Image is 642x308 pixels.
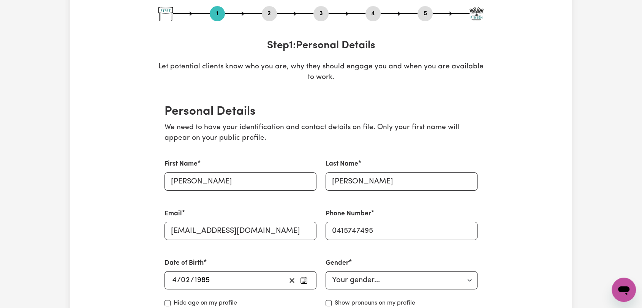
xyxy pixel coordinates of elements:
[313,9,329,19] button: Go to step 3
[164,258,204,268] label: Date of Birth
[210,9,225,19] button: Go to step 1
[326,159,358,169] label: Last Name
[177,276,181,284] span: /
[194,275,210,286] input: ----
[164,122,478,144] p: We need to have your identification and contact details on file. Only your first name will appear...
[181,275,190,286] input: --
[158,39,484,52] h3: Step 1 : Personal Details
[164,104,478,119] h2: Personal Details
[326,258,349,268] label: Gender
[612,278,636,302] iframe: Button to launch messaging window
[164,159,198,169] label: First Name
[181,276,185,284] span: 0
[190,276,194,284] span: /
[172,275,177,286] input: --
[164,209,182,219] label: Email
[174,299,237,308] label: Hide age on my profile
[365,9,381,19] button: Go to step 4
[335,299,415,308] label: Show pronouns on my profile
[158,62,484,84] p: Let potential clients know who you are, why they should engage you and when you are available to ...
[417,9,433,19] button: Go to step 5
[262,9,277,19] button: Go to step 2
[326,209,371,219] label: Phone Number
